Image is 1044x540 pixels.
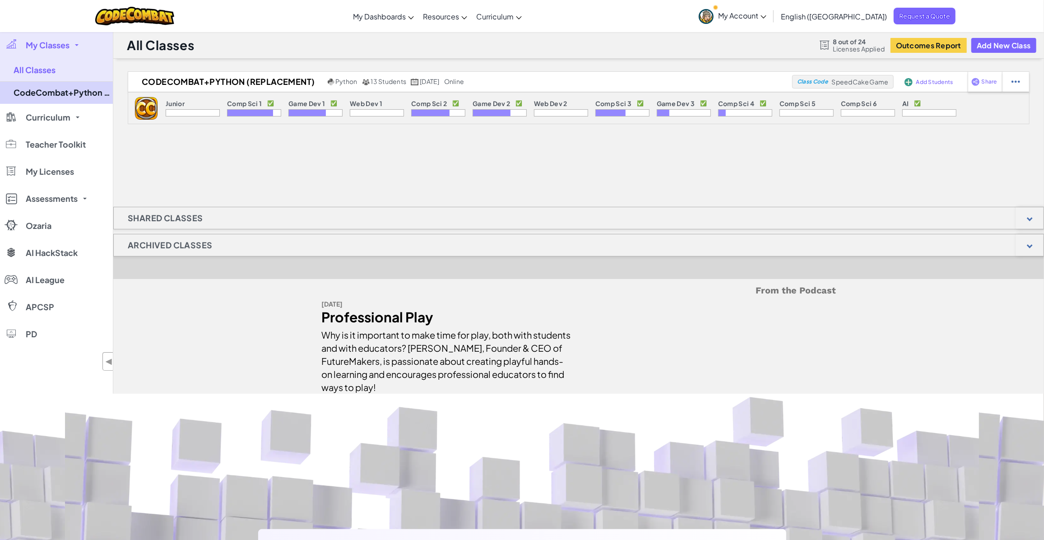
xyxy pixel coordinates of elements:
[95,7,174,25] img: CodeCombat logo
[534,100,567,107] p: Web Dev 2
[515,100,522,107] p: ✅
[26,140,86,149] span: Teacher Toolkit
[833,45,885,52] span: Licenses Applied
[26,168,74,176] span: My Licenses
[476,12,514,21] span: Curriculum
[841,100,877,107] p: Comp Sci 6
[833,38,885,45] span: 8 out of 24
[128,75,792,88] a: CodeCombat+Python (replacement) Python 13 Students [DATE] online
[114,234,226,256] h1: Archived Classes
[472,4,526,28] a: Curriculum
[780,100,816,107] p: Comp Sci 5
[700,100,707,107] p: ✅
[832,78,889,86] span: SpeedCakeGame
[267,100,274,107] p: ✅
[321,298,572,311] div: [DATE]
[135,97,158,120] img: logo
[902,100,909,107] p: AI
[350,100,382,107] p: Web Dev 1
[105,355,113,368] span: ◀
[905,78,913,86] img: IconAddStudents.svg
[718,100,754,107] p: Comp Sci 4
[694,2,771,30] a: My Account
[776,4,891,28] a: English ([GEOGRAPHIC_DATA])
[26,41,70,49] span: My Classes
[411,79,419,85] img: calendar.svg
[411,100,447,107] p: Comp Sci 2
[26,222,51,230] span: Ozaria
[362,79,370,85] img: MultipleUsers.png
[330,100,337,107] p: ✅
[657,100,695,107] p: Game Dev 3
[595,100,631,107] p: Comp Sci 3
[891,38,967,53] button: Outcomes Report
[420,77,439,85] span: [DATE]
[894,8,956,24] a: Request a Quote
[321,324,572,394] div: Why is it important to make time for play, both with students and with educators? [PERSON_NAME], ...
[114,207,217,229] h1: Shared Classes
[1012,78,1020,86] img: IconStudentEllipsis.svg
[321,284,836,298] h5: From the Podcast
[166,100,185,107] p: Junior
[353,12,406,21] span: My Dashboards
[288,100,325,107] p: Game Dev 1
[335,77,357,85] span: Python
[26,113,70,121] span: Curriculum
[637,100,644,107] p: ✅
[797,79,828,84] span: Class Code
[348,4,418,28] a: My Dashboards
[760,100,766,107] p: ✅
[423,12,459,21] span: Resources
[26,249,78,257] span: AI HackStack
[328,79,334,85] img: python.png
[227,100,262,107] p: Comp Sci 1
[916,79,953,85] span: Add Students
[26,195,78,203] span: Assessments
[26,276,65,284] span: AI League
[444,78,464,86] div: online
[321,311,572,324] div: Professional Play
[699,9,714,24] img: avatar
[718,11,766,20] span: My Account
[982,79,997,84] span: Share
[452,100,459,107] p: ✅
[914,100,921,107] p: ✅
[418,4,472,28] a: Resources
[781,12,887,21] span: English ([GEOGRAPHIC_DATA])
[971,38,1036,53] button: Add New Class
[473,100,510,107] p: Game Dev 2
[371,77,407,85] span: 13 Students
[128,75,325,88] h2: CodeCombat+Python (replacement)
[971,78,980,86] img: IconShare_Purple.svg
[127,37,194,54] h1: All Classes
